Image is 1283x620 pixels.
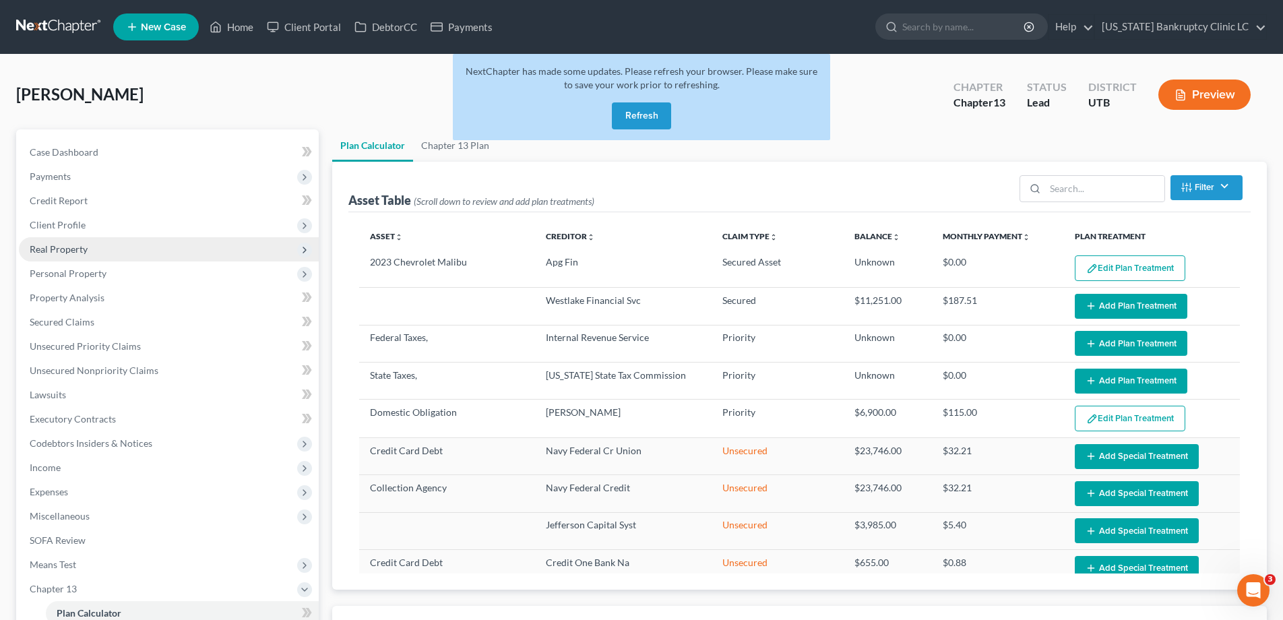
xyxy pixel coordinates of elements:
[953,95,1005,111] div: Chapter
[535,363,711,400] td: [US_STATE] State Tax Commission
[1027,80,1067,95] div: Status
[535,250,711,288] td: Apg Fin
[1158,80,1251,110] button: Preview
[19,286,319,310] a: Property Analysis
[535,437,711,474] td: Navy Federal Cr Union
[57,607,121,619] span: Plan Calculator
[30,316,94,328] span: Secured Claims
[1064,223,1240,250] th: Plan Treatment
[587,233,595,241] i: unfold_more
[1075,518,1199,543] button: Add Special Treatment
[466,65,817,90] span: NextChapter has made some updates. Please refresh your browser. Please make sure to save your wor...
[712,363,844,400] td: Priority
[953,80,1005,95] div: Chapter
[30,437,152,449] span: Codebtors Insiders & Notices
[1086,263,1098,274] img: edit-pencil-c1479a1de80d8dea1e2430c2f745a3c6a07e9d7aa2eeffe225670001d78357a8.svg
[30,559,76,570] span: Means Test
[30,389,66,400] span: Lawsuits
[535,475,711,512] td: Navy Federal Credit
[546,231,595,241] a: Creditorunfold_more
[30,486,68,497] span: Expenses
[1075,406,1185,431] button: Edit Plan Treatment
[712,437,844,474] td: Unsecured
[19,189,319,213] a: Credit Report
[30,534,86,546] span: SOFA Review
[30,195,88,206] span: Credit Report
[1075,556,1199,581] button: Add Special Treatment
[712,325,844,362] td: Priority
[1088,95,1137,111] div: UTB
[932,288,1064,325] td: $187.51
[1075,444,1199,469] button: Add Special Treatment
[1237,574,1270,607] iframe: Intercom live chat
[141,22,186,32] span: New Case
[844,288,932,325] td: $11,251.00
[30,462,61,473] span: Income
[30,219,86,230] span: Client Profile
[535,400,711,437] td: [PERSON_NAME]
[932,363,1064,400] td: $0.00
[424,15,499,39] a: Payments
[712,475,844,512] td: Unsecured
[844,363,932,400] td: Unknown
[854,231,900,241] a: Balanceunfold_more
[892,233,900,241] i: unfold_more
[1075,369,1187,394] button: Add Plan Treatment
[1045,176,1164,201] input: Search...
[932,250,1064,288] td: $0.00
[535,325,711,362] td: Internal Revenue Service
[260,15,348,39] a: Client Portal
[902,14,1026,39] input: Search by name...
[712,250,844,288] td: Secured Asset
[332,129,413,162] a: Plan Calculator
[30,292,104,303] span: Property Analysis
[535,288,711,325] td: Westlake Financial Svc
[844,550,932,587] td: $655.00
[722,231,778,241] a: Claim Typeunfold_more
[943,231,1030,241] a: Monthly Paymentunfold_more
[932,512,1064,549] td: $5.40
[535,550,711,587] td: Credit One Bank Na
[844,400,932,437] td: $6,900.00
[359,550,535,587] td: Credit Card Debt
[395,233,403,241] i: unfold_more
[30,413,116,425] span: Executory Contracts
[844,475,932,512] td: $23,746.00
[1086,413,1098,425] img: edit-pencil-c1479a1de80d8dea1e2430c2f745a3c6a07e9d7aa2eeffe225670001d78357a8.svg
[1170,175,1243,200] button: Filter
[1095,15,1266,39] a: [US_STATE] Bankruptcy Clinic LC
[16,84,144,104] span: [PERSON_NAME]
[844,437,932,474] td: $23,746.00
[1088,80,1137,95] div: District
[770,233,778,241] i: unfold_more
[348,192,594,208] div: Asset Table
[359,363,535,400] td: State Taxes,
[30,268,106,279] span: Personal Property
[1027,95,1067,111] div: Lead
[30,583,77,594] span: Chapter 13
[1075,331,1187,356] button: Add Plan Treatment
[19,334,319,359] a: Unsecured Priority Claims
[993,96,1005,108] span: 13
[712,512,844,549] td: Unsecured
[712,550,844,587] td: Unsecured
[359,325,535,362] td: Federal Taxes,
[30,146,98,158] span: Case Dashboard
[19,407,319,431] a: Executory Contracts
[413,129,497,162] a: Chapter 13 Plan
[19,383,319,407] a: Lawsuits
[535,512,711,549] td: Jefferson Capital Syst
[19,359,319,383] a: Unsecured Nonpriority Claims
[1022,233,1030,241] i: unfold_more
[414,195,594,207] span: (Scroll down to review and add plan treatments)
[844,325,932,362] td: Unknown
[359,437,535,474] td: Credit Card Debt
[30,340,141,352] span: Unsecured Priority Claims
[1075,481,1199,506] button: Add Special Treatment
[1265,574,1276,585] span: 3
[932,475,1064,512] td: $32.21
[370,231,403,241] a: Assetunfold_more
[712,288,844,325] td: Secured
[612,102,671,129] button: Refresh
[712,400,844,437] td: Priority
